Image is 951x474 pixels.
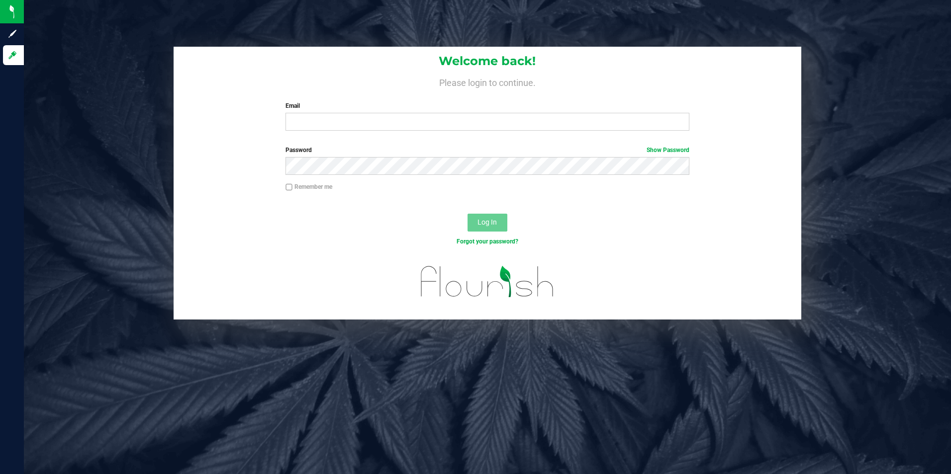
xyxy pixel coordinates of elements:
[477,218,497,226] span: Log In
[285,147,312,154] span: Password
[174,76,802,87] h4: Please login to continue.
[457,238,518,245] a: Forgot your password?
[409,256,566,307] img: flourish_logo.svg
[285,101,689,110] label: Email
[174,55,802,68] h1: Welcome back!
[468,214,507,232] button: Log In
[285,182,332,191] label: Remember me
[7,29,17,39] inline-svg: Sign up
[285,184,292,191] input: Remember me
[647,147,689,154] a: Show Password
[7,50,17,60] inline-svg: Log in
